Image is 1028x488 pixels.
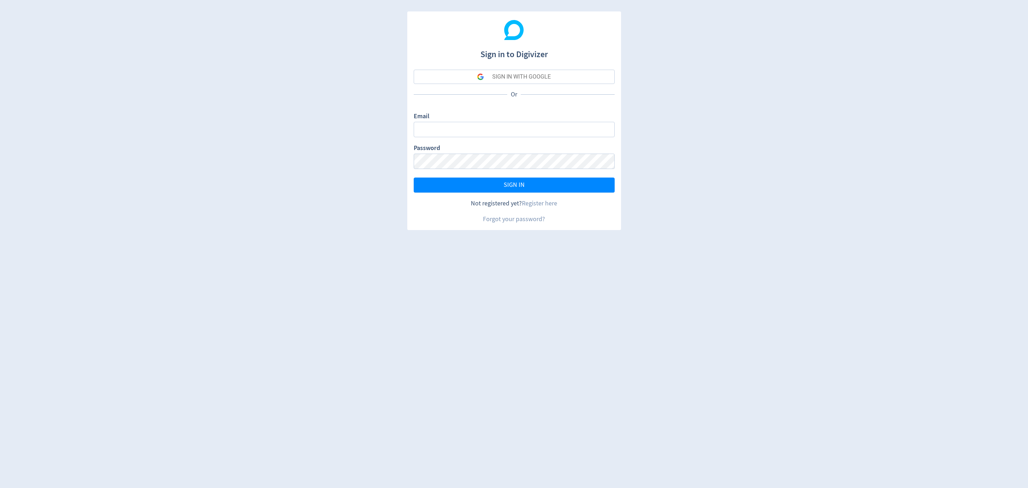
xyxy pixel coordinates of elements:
p: Or [507,90,521,99]
label: Password [414,144,440,154]
button: SIGN IN [414,178,615,193]
img: Digivizer Logo [504,20,524,40]
a: Register here [522,199,557,208]
div: SIGN IN WITH GOOGLE [492,70,551,84]
div: Not registered yet? [414,199,615,208]
a: Forgot your password? [483,215,545,223]
span: SIGN IN [504,182,525,188]
button: SIGN IN WITH GOOGLE [414,70,615,84]
h1: Sign in to Digivizer [414,42,615,61]
label: Email [414,112,429,122]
